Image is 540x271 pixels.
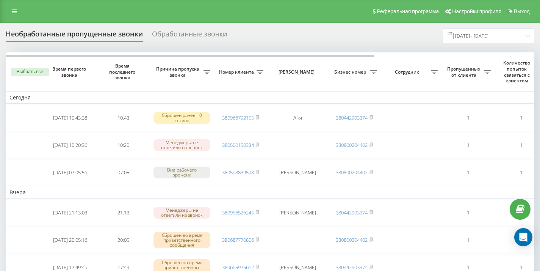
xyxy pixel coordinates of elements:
[222,264,254,271] a: 380665975612
[336,209,368,216] a: 380442903374
[152,30,227,42] div: Обработанные звонки
[274,69,321,75] span: [PERSON_NAME]
[441,105,495,131] td: 1
[44,159,97,185] td: [DATE] 07:05:56
[336,264,368,271] a: 380442903374
[103,63,144,81] span: Время последнего звонка
[222,236,254,243] a: 380687770806
[222,209,254,216] a: 380956526245
[332,69,370,75] span: Бизнес номер
[377,8,439,14] span: Реферальная программа
[385,69,431,75] span: Сотрудник
[6,30,143,42] div: Необработанные пропущенные звонки
[514,228,532,246] div: Open Intercom Messenger
[97,200,150,226] td: 21:13
[218,69,257,75] span: Номер клиента
[498,60,537,84] span: Количество попыток связаться с клиентом
[44,227,97,253] td: [DATE] 20:05:16
[267,200,328,226] td: [PERSON_NAME]
[44,105,97,131] td: [DATE] 10:43:38
[267,159,328,185] td: [PERSON_NAME]
[336,236,368,243] a: 380800204402
[452,8,501,14] span: Настройки профиля
[441,159,495,185] td: 1
[441,200,495,226] td: 1
[11,68,49,76] button: Выбрать все
[222,114,254,121] a: 380966792155
[153,167,210,178] div: Вне рабочего времени
[153,139,210,151] div: Менеджеры не ответили на звонок
[267,105,328,131] td: Аня
[336,169,368,176] a: 380800204402
[514,8,530,14] span: Выход
[441,132,495,158] td: 1
[44,132,97,158] td: [DATE] 10:20:36
[336,114,368,121] a: 380442903374
[153,232,210,249] div: Сброшен во время приветственного сообщения
[97,159,150,185] td: 07:05
[336,142,368,148] a: 380800204402
[97,105,150,131] td: 10:43
[50,66,91,78] span: Время первого звонка
[44,200,97,226] td: [DATE] 21:13:03
[97,132,150,158] td: 10:20
[97,227,150,253] td: 20:05
[153,66,203,78] span: Причина пропуска звонка
[153,112,210,123] div: Сброшен ранее 10 секунд
[222,142,254,148] a: 380500150334
[222,169,254,176] a: 380508839598
[153,207,210,218] div: Менеджеры не ответили на звонок
[445,66,484,78] span: Пропущенных от клиента
[441,227,495,253] td: 1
